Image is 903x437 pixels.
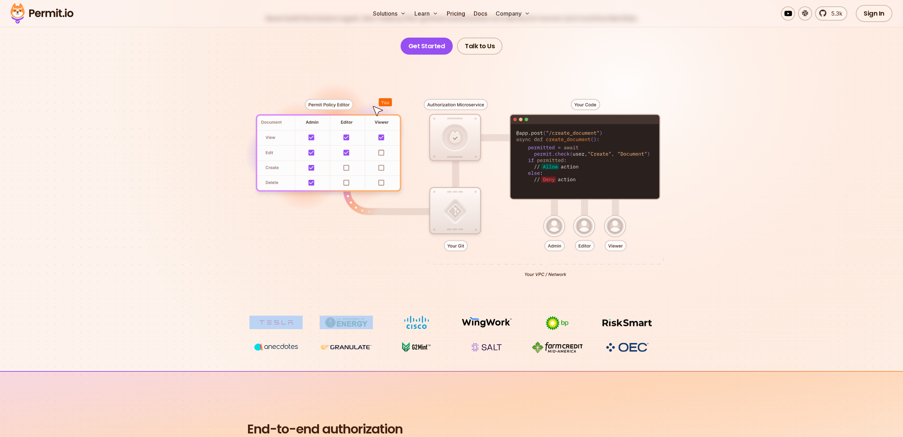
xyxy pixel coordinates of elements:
[530,316,584,331] img: bp
[457,38,502,55] a: Talk to Us
[827,9,842,18] span: 5.3k
[444,6,468,21] a: Pricing
[460,341,513,354] img: salt
[401,38,453,55] a: Get Started
[856,5,892,22] a: Sign In
[460,316,513,329] img: Wingwork
[390,341,443,354] img: G2mint
[370,6,409,21] button: Solutions
[493,6,533,21] button: Company
[412,6,441,21] button: Learn
[249,316,303,329] img: tesla
[815,6,847,21] a: 5.3k
[320,341,373,354] img: Granulate
[320,316,373,329] img: US department of energy
[247,422,403,436] span: End-to-end authorization
[530,341,584,354] img: Farm Credit
[7,1,77,26] img: Permit logo
[601,316,654,329] img: Risksmart
[471,6,490,21] a: Docs
[605,342,650,353] img: OEC
[390,316,443,329] img: Cisco
[249,341,303,354] img: vega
